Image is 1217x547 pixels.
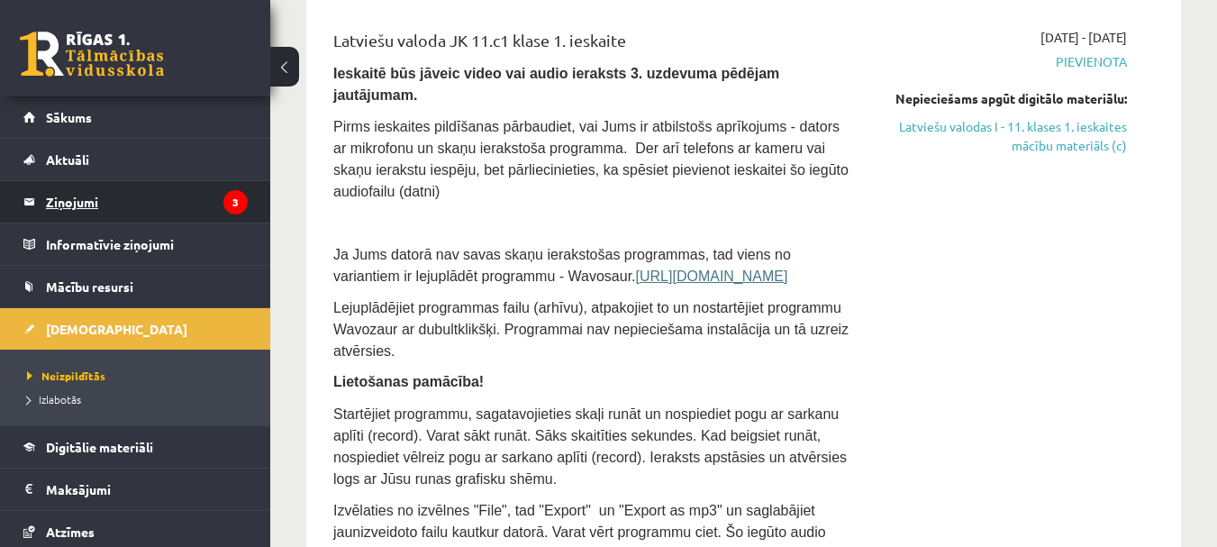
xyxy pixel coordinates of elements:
[27,391,252,407] a: Izlabotās
[880,89,1127,108] div: Nepieciešams apgūt digitālo materiālu:
[23,181,248,223] a: Ziņojumi3
[23,96,248,138] a: Sākums
[333,300,849,359] span: Lejuplādējiet programmas failu (arhīvu), atpakojiet to un nostartējiet programmu Wavozaur ar dubu...
[46,524,95,540] span: Atzīmes
[880,52,1127,71] span: Pievienota
[636,269,788,284] a: [URL][DOMAIN_NAME]
[333,247,792,284] span: Ja Jums datorā nav savas skaņu ierakstošas programmas, tad viens no variantiem ir lejuplādēt prog...
[46,321,187,337] span: [DEMOGRAPHIC_DATA]
[46,223,248,265] legend: Informatīvie ziņojumi
[27,368,252,384] a: Neizpildītās
[46,469,248,510] legend: Maksājumi
[223,190,248,214] i: 3
[1040,28,1127,47] span: [DATE] - [DATE]
[46,151,89,168] span: Aktuāli
[880,117,1127,155] a: Latviešu valodas I - 11. klases 1. ieskaites mācību materiāls (c)
[46,278,133,295] span: Mācību resursi
[46,109,92,125] span: Sākums
[23,426,248,468] a: Digitālie materiāli
[23,223,248,265] a: Informatīvie ziņojumi
[46,439,153,455] span: Digitālie materiāli
[23,308,248,350] a: [DEMOGRAPHIC_DATA]
[27,369,105,383] span: Neizpildītās
[23,266,248,307] a: Mācību resursi
[46,181,248,223] legend: Ziņojumi
[333,406,847,487] span: Startējiet programmu, sagatavojieties skaļi runāt un nospiediet pogu ar sarkanu aplīti (record). ...
[27,392,81,406] span: Izlabotās
[333,28,853,61] div: Latviešu valoda JK 11.c1 klase 1. ieskaite
[333,374,484,389] span: Lietošanas pamācība!
[333,119,849,199] span: Pirms ieskaites pildīšanas pārbaudiet, vai Jums ir atbilstošs aprīkojums - dators ar mikrofonu un...
[20,32,164,77] a: Rīgas 1. Tālmācības vidusskola
[23,139,248,180] a: Aktuāli
[23,469,248,510] a: Maksājumi
[333,66,779,103] span: Ieskaitē būs jāveic video vai audio ieraksts 3. uzdevuma pēdējam jautājumam.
